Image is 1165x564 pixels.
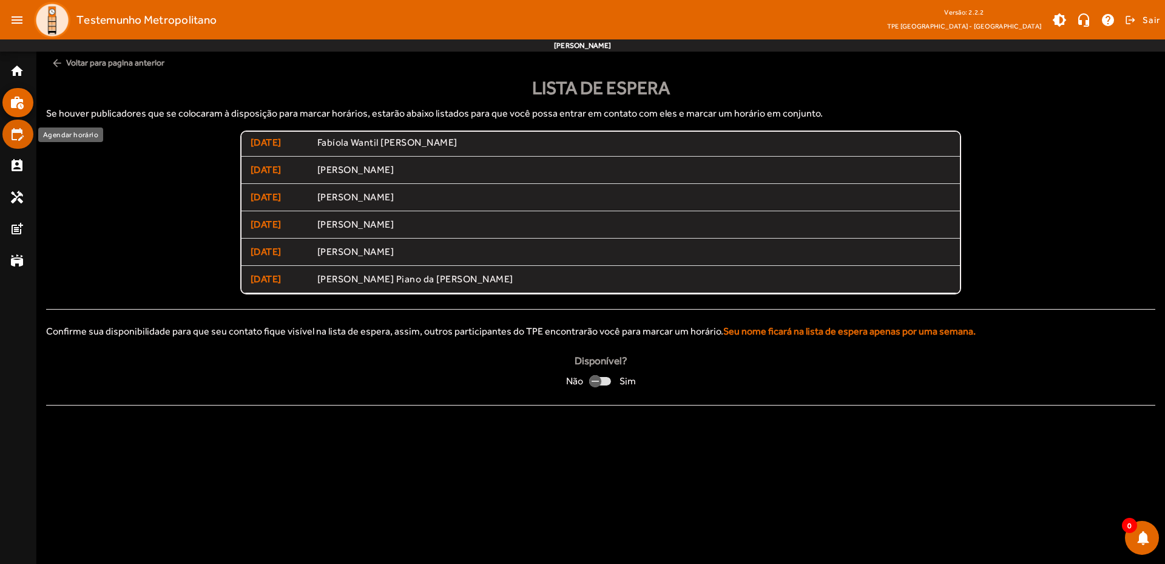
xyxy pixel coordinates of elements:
[10,95,24,110] mat-icon: work_history
[251,190,308,205] span: [DATE]
[10,222,24,236] mat-icon: post_add
[566,374,583,389] span: Não
[46,52,1155,74] span: Voltar para pagina anterior
[10,190,24,205] mat-icon: handyman
[10,253,24,268] mat-icon: stadium
[317,273,951,286] span: [PERSON_NAME] Piano da [PERSON_NAME]
[317,219,951,231] span: [PERSON_NAME]
[251,272,308,287] span: [DATE]
[251,135,308,150] span: [DATE]
[1123,11,1160,29] button: Sair
[51,57,63,69] mat-icon: arrow_back
[317,164,951,177] span: [PERSON_NAME]
[10,64,24,78] mat-icon: home
[29,2,217,38] a: Testemunho Metropolitano
[723,325,976,337] strong: Seu nome ficará na lista de espera apenas por uma semana.
[34,2,70,38] img: Logo TPE
[10,158,24,173] mat-icon: perm_contact_calendar
[46,74,1155,101] div: Lista de espera
[317,191,951,204] span: [PERSON_NAME]
[10,127,24,141] mat-icon: edit_calendar
[317,137,951,149] span: Fabíola Wantil [PERSON_NAME]
[1143,10,1160,30] span: Sair
[1122,518,1137,533] span: 0
[251,217,308,232] span: [DATE]
[251,163,308,177] span: [DATE]
[887,20,1041,32] span: TPE [GEOGRAPHIC_DATA] - [GEOGRAPHIC_DATA]
[575,353,627,369] strong: Disponível?
[620,374,636,389] span: Sim
[46,106,1155,121] p: Se houver publicadores que se colocaram à disposição para marcar horários, estarão abaixo listado...
[38,127,103,142] div: Agendar horário
[5,8,29,32] mat-icon: menu
[76,10,217,30] span: Testemunho Metropolitano
[46,324,1155,339] div: Confirme sua disponibilidade para que seu contato fique visível na lista de espera, assim, outros...
[887,5,1041,20] div: Versão: 2.2.2
[317,246,951,259] span: [PERSON_NAME]
[251,245,308,259] span: [DATE]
